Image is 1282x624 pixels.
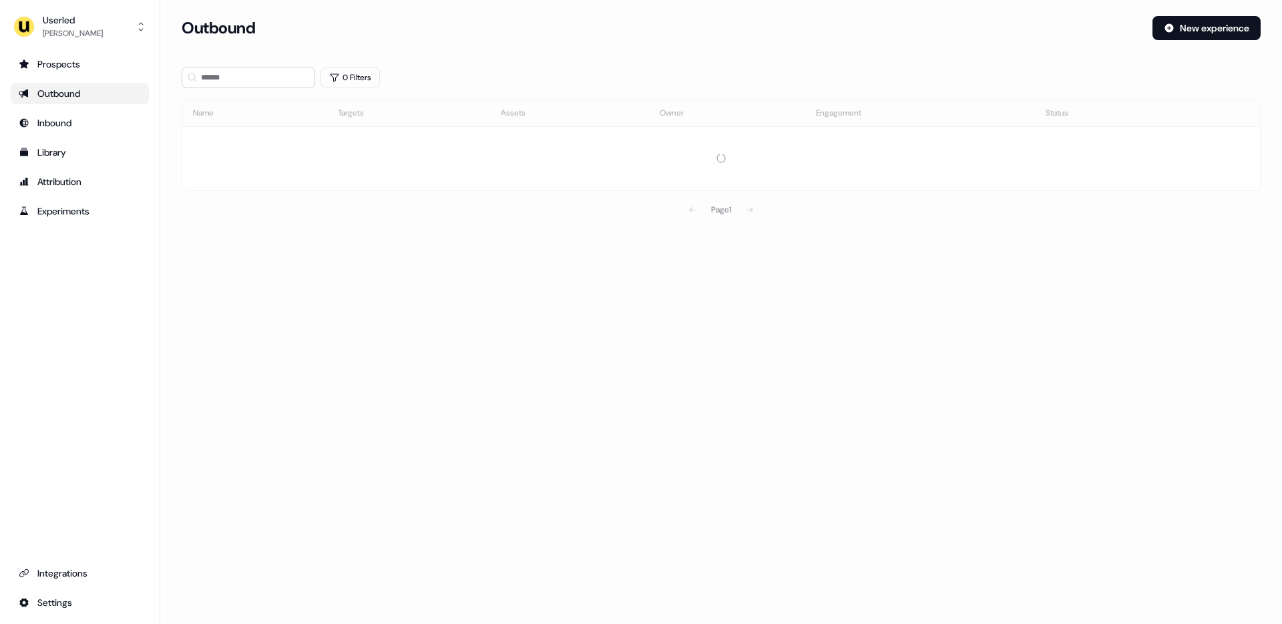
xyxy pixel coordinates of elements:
a: Go to templates [11,142,149,163]
a: Go to integrations [11,563,149,584]
div: Library [19,146,141,159]
a: Go to prospects [11,53,149,75]
div: Settings [19,596,141,609]
a: Go to Inbound [11,112,149,134]
a: Go to attribution [11,171,149,192]
div: Integrations [19,567,141,580]
h3: Outbound [182,18,255,38]
div: Prospects [19,57,141,71]
div: Userled [43,13,103,27]
div: [PERSON_NAME] [43,27,103,40]
button: 0 Filters [320,67,380,88]
button: Userled[PERSON_NAME] [11,11,149,43]
a: Go to experiments [11,200,149,222]
div: Outbound [19,87,141,100]
button: New experience [1152,16,1261,40]
div: Attribution [19,175,141,188]
div: Experiments [19,204,141,218]
a: Go to integrations [11,592,149,613]
div: Inbound [19,116,141,130]
a: Go to outbound experience [11,83,149,104]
